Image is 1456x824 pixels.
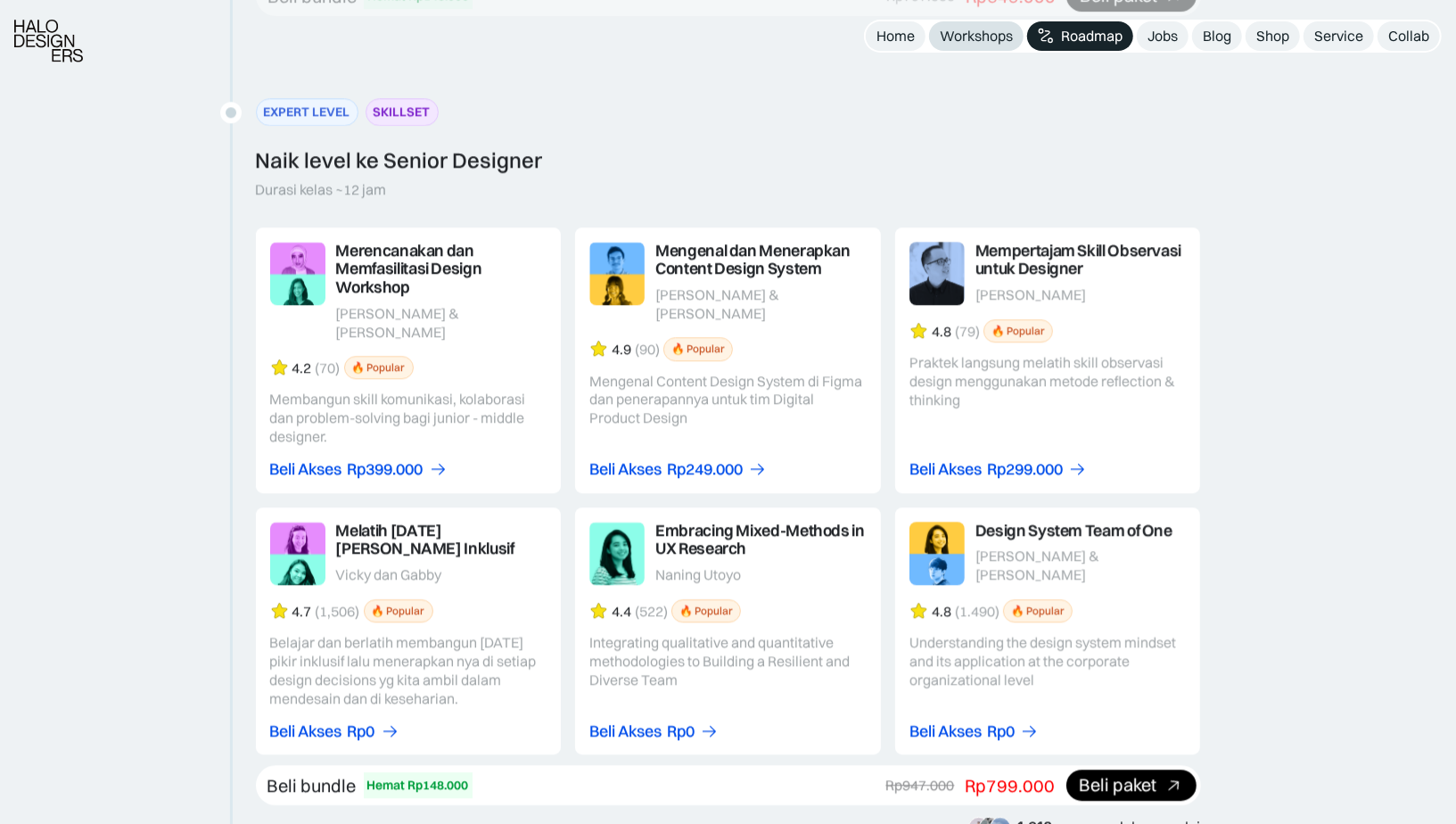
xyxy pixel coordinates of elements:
div: Rp299.000 [987,460,1063,479]
div: Jobs [1148,27,1178,45]
a: Beli AksesRp0 [270,722,399,741]
div: Rp0 [987,722,1015,741]
a: Shop [1246,21,1300,51]
div: Beli Akses [909,460,982,479]
div: Beli Akses [589,460,662,479]
a: Workshops [929,21,1024,51]
div: Roadmap [1061,27,1123,45]
div: Collab [1388,27,1429,45]
div: Workshops [940,27,1013,45]
a: Home [866,21,925,51]
a: Blog [1192,21,1242,51]
div: Beli paket [1080,776,1157,795]
div: Rp799.000 [966,774,1056,797]
div: Home [876,27,915,45]
div: Beli Akses [270,722,342,741]
div: Beli Akses [589,722,662,741]
div: Beli Akses [909,722,982,741]
div: Beli bundle [267,774,357,797]
a: Beli AksesRp0 [589,722,719,741]
a: Beli bundleHemat Rp148.000Rp947.000Rp799.000Beli paket [256,765,1201,805]
div: Rp0 [667,722,695,741]
div: Blog [1203,27,1231,45]
div: Rp249.000 [667,460,743,479]
a: Service [1304,21,1374,51]
div: Rp0 [348,722,375,741]
div: Service [1314,27,1363,45]
a: Jobs [1137,21,1189,51]
a: Roadmap [1027,21,1133,51]
div: Rp399.000 [348,460,424,479]
div: Rp947.000 [886,776,955,795]
div: EXPERT LEVEL [264,103,350,121]
a: Collab [1378,21,1440,51]
a: Beli AksesRp0 [909,722,1039,741]
a: Beli AksesRp249.000 [589,460,767,479]
a: Beli AksesRp299.000 [909,460,1087,479]
a: Beli AksesRp399.000 [270,460,448,479]
div: Durasi kelas ~12 jam [256,180,387,199]
div: SKILLSET [374,103,431,121]
div: Shop [1256,27,1289,45]
div: Beli Akses [270,460,342,479]
div: Hemat Rp148.000 [367,776,469,795]
div: Naik level ke Senior Designer [256,147,543,173]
